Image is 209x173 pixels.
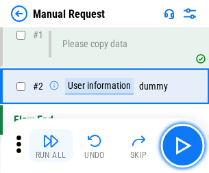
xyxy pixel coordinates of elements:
button: Run All [29,129,73,162]
div: dummy [49,78,168,94]
div: Skip [130,151,147,159]
span: # 2 [33,81,43,92]
img: Undo [86,133,103,149]
button: Skip [116,129,160,162]
img: Settings menu [182,5,198,22]
span: # 1 [33,29,43,40]
img: Back [11,5,27,22]
div: Undo [84,151,105,159]
div: Run All [36,151,66,159]
img: Skip [130,133,147,149]
div: Manual Request [33,8,105,21]
img: Main button [171,135,193,157]
button: Undo [73,129,116,162]
div: User information [65,78,134,94]
img: Support [164,8,175,19]
img: Run All [42,133,59,149]
div: Please copy data [62,39,127,49]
